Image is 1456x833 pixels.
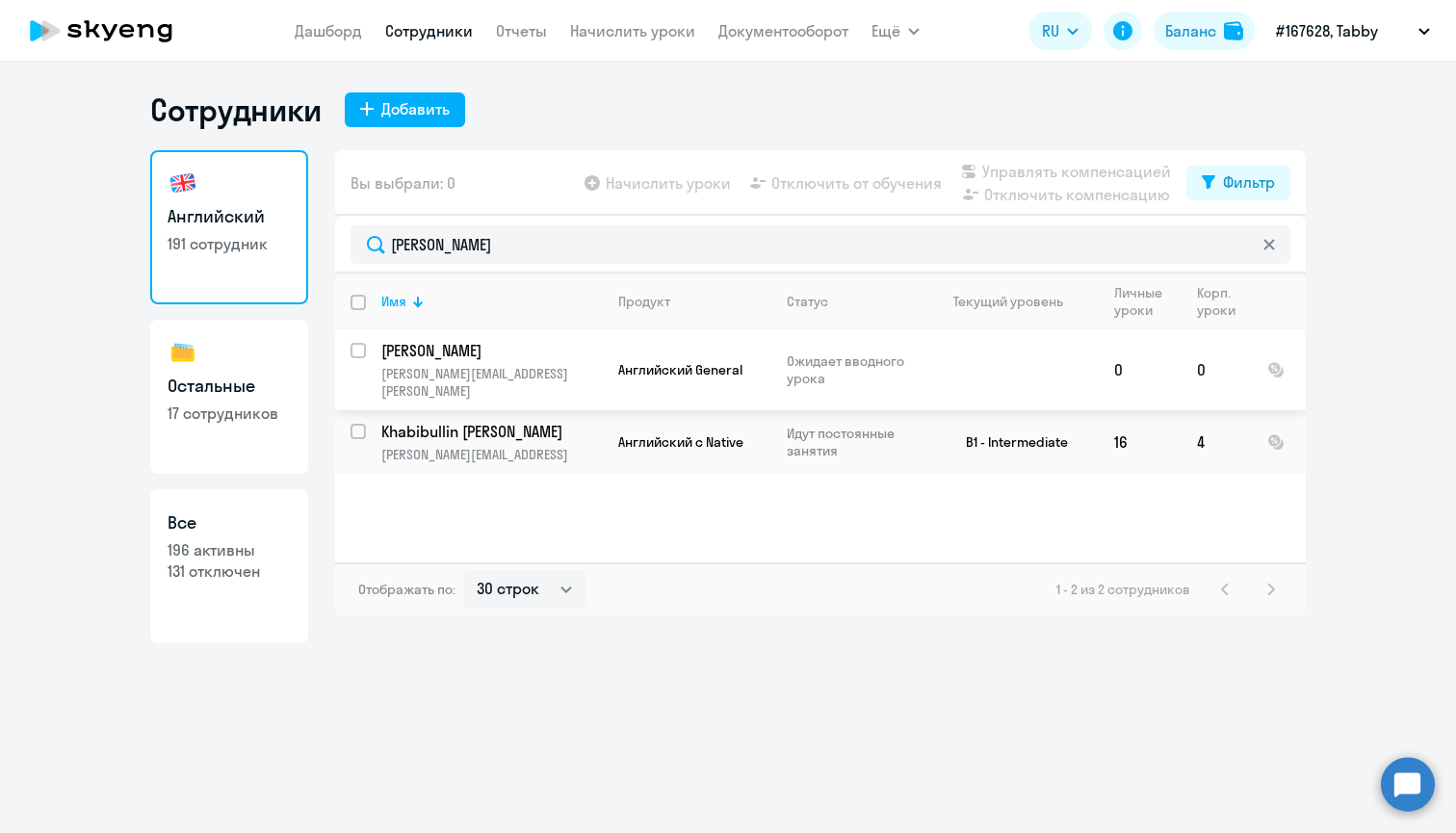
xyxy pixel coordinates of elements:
p: [PERSON_NAME] [381,340,599,361]
p: 191 сотрудник [168,233,291,254]
td: 0 [1099,329,1182,410]
a: Остальные17 сотрудников [150,320,308,474]
button: RU [1028,12,1092,50]
button: #167628, Tabby [1266,8,1440,54]
img: english [168,168,198,198]
td: 16 [1099,410,1182,474]
td: B1 - Intermediate [920,410,1099,474]
div: Имя [381,293,602,310]
p: Идут постоянные занятия [787,425,919,459]
span: Английский General [618,361,742,378]
p: 131 отключен [168,560,291,582]
p: 17 сотрудников [168,403,291,424]
span: Отображать по: [358,581,455,598]
div: Статус [787,293,828,310]
div: Продукт [618,293,770,310]
td: 4 [1182,410,1252,474]
input: Поиск по имени, email, продукту или статусу [351,225,1290,264]
h3: Английский [168,204,291,229]
a: Начислить уроки [570,21,695,40]
a: Английский191 сотрудник [150,150,308,304]
p: [PERSON_NAME][EMAIL_ADDRESS] [381,446,602,463]
h1: Сотрудники [150,91,322,129]
div: Статус [787,293,919,310]
p: 196 активны [168,539,291,560]
img: balance [1224,21,1243,40]
td: 0 [1182,329,1252,410]
a: Khabibullin [PERSON_NAME] [381,421,602,442]
a: Сотрудники [385,21,473,40]
img: others [168,337,198,368]
div: Баланс [1165,19,1216,42]
span: Ещё [871,19,900,42]
span: RU [1042,19,1059,42]
span: 1 - 2 из 2 сотрудников [1056,581,1190,598]
button: Ещё [871,12,920,50]
a: Дашборд [295,21,362,40]
a: Документооборот [718,21,848,40]
div: Корп. уроки [1197,284,1251,319]
div: Добавить [381,97,450,120]
h3: Остальные [168,374,291,399]
h3: Все [168,510,291,535]
button: Добавить [345,92,465,127]
button: Балансbalance [1154,12,1255,50]
div: Текущий уровень [953,293,1063,310]
button: Фильтр [1186,166,1290,200]
div: Продукт [618,293,670,310]
a: Все196 активны131 отключен [150,489,308,643]
div: Текущий уровень [935,293,1098,310]
div: Корп. уроки [1197,284,1235,319]
a: Отчеты [496,21,547,40]
a: [PERSON_NAME] [381,340,602,361]
p: #167628, Tabby [1276,19,1378,42]
div: Фильтр [1223,170,1275,194]
span: Вы выбрали: 0 [351,171,455,195]
span: Английский с Native [618,433,743,451]
div: Имя [381,293,406,310]
p: Ожидает вводного урока [787,352,919,387]
p: [PERSON_NAME][EMAIL_ADDRESS][PERSON_NAME] [381,365,602,400]
div: Личные уроки [1114,284,1181,319]
p: Khabibullin [PERSON_NAME] [381,421,599,442]
div: Личные уроки [1114,284,1163,319]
